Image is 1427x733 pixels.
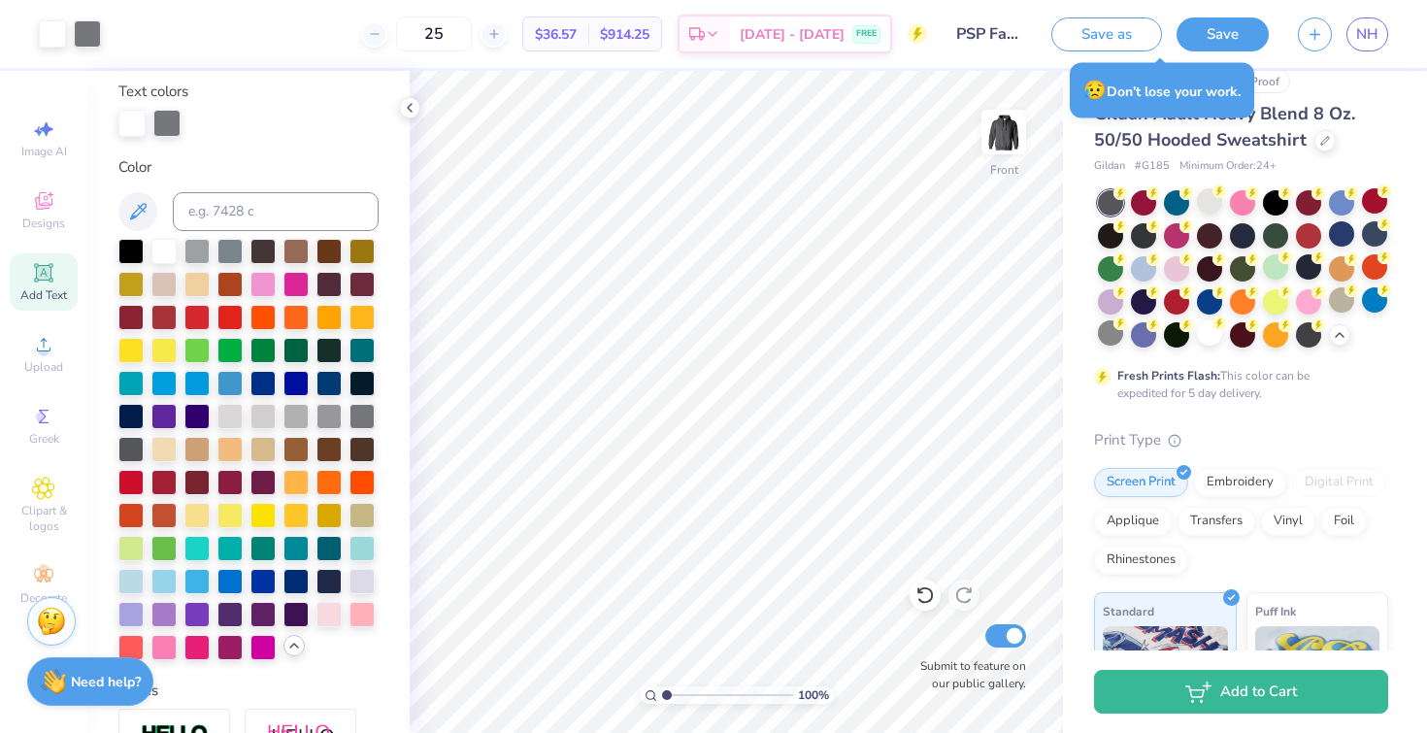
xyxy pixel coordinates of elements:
button: Save as [1051,17,1162,51]
div: Transfers [1178,507,1255,536]
div: Don’t lose your work. [1070,63,1254,118]
label: Text colors [118,81,188,103]
div: Foil [1321,507,1367,536]
span: Clipart & logos [10,503,78,534]
span: Decorate [20,590,67,606]
div: Embroidery [1194,468,1286,497]
button: Save [1177,17,1269,51]
span: 😥 [1083,78,1107,103]
div: Rhinestones [1094,546,1188,575]
span: NH [1356,23,1378,46]
span: Puff Ink [1255,601,1296,621]
strong: Need help? [71,673,141,691]
span: Gildan [1094,158,1125,175]
div: Applique [1094,507,1172,536]
input: Untitled Design [942,15,1037,53]
span: Standard [1103,601,1154,621]
span: Designs [22,216,65,231]
span: # G185 [1135,158,1170,175]
div: Digital Print [1292,468,1386,497]
span: Upload [24,359,63,375]
span: FREE [856,27,877,41]
span: Minimum Order: 24 + [1179,158,1277,175]
div: Print Type [1094,429,1388,451]
label: Submit to feature on our public gallery. [910,657,1026,692]
div: Color [118,156,379,179]
div: Styles [118,680,379,702]
input: – – [396,17,472,51]
span: Greek [29,431,59,447]
span: $914.25 [600,24,649,45]
button: Add to Cart [1094,670,1388,714]
span: Add Text [20,287,67,303]
div: Vinyl [1261,507,1315,536]
div: Front [990,161,1018,179]
span: [DATE] - [DATE] [740,24,845,45]
div: Screen Print [1094,468,1188,497]
a: NH [1346,17,1388,51]
img: Front [984,113,1023,151]
img: Puff Ink [1255,626,1380,723]
span: Image AI [21,144,67,159]
span: 100 % [798,686,829,704]
img: Standard [1103,626,1228,723]
div: This color can be expedited for 5 day delivery. [1117,367,1356,402]
strong: Fresh Prints Flash: [1117,368,1220,383]
span: $36.57 [535,24,577,45]
input: e.g. 7428 c [173,192,379,231]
